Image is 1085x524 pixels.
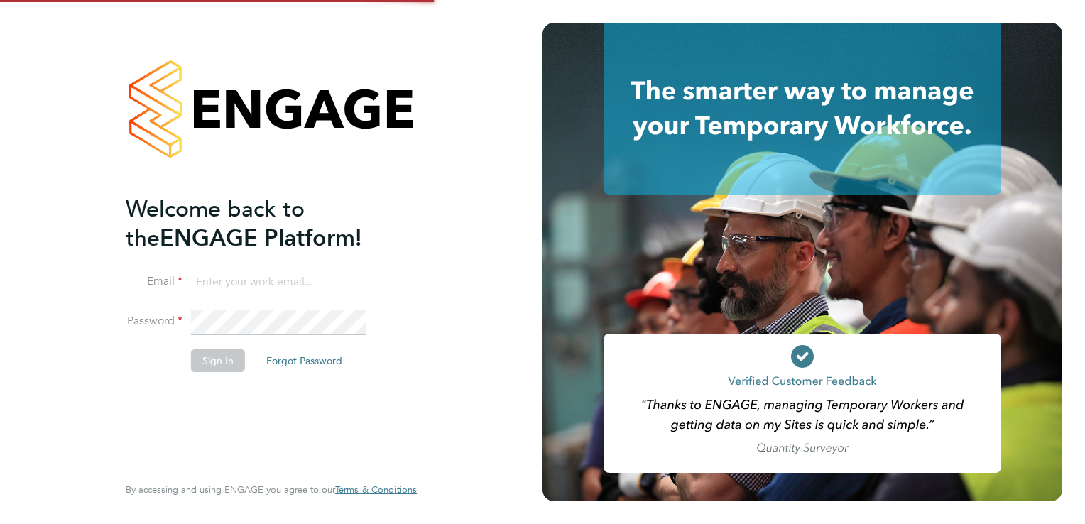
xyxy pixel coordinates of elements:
h2: ENGAGE Platform! [126,195,403,253]
label: Password [126,314,182,329]
button: Forgot Password [255,349,354,372]
span: By accessing and using ENGAGE you agree to our [126,484,417,496]
a: Terms & Conditions [335,484,417,496]
label: Email [126,274,182,289]
span: Welcome back to the [126,195,305,252]
button: Sign In [191,349,245,372]
input: Enter your work email... [191,270,366,295]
